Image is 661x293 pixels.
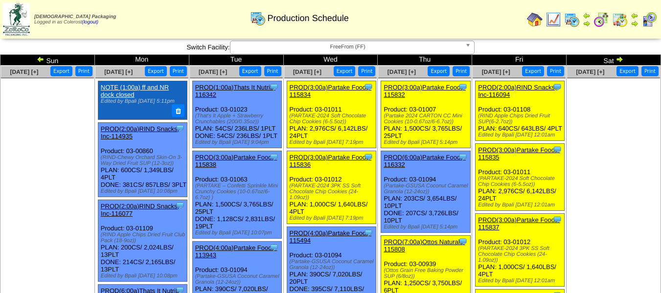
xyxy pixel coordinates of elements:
img: Tooltip [458,237,468,247]
button: Export [334,66,356,76]
div: (Ottos Grain Free Baking Powder SUP (6/8oz)) [384,268,470,279]
a: PROD(7:00a)Ottos Naturals-115808 [384,238,465,253]
img: calendarprod.gif [250,10,266,26]
img: Tooltip [552,215,562,225]
a: [DATE] [+] [199,68,227,75]
button: Print [75,66,92,76]
img: Tooltip [458,152,468,162]
div: (RIND-Chewy Orchard Skin-On 3-Way Dried Fruit SUP (12-3oz)) [101,155,187,166]
button: Export [428,66,450,76]
div: (RIND Apple Chips Dried Fruit Club Pack (18-9oz)) [101,232,187,244]
img: arrowleft.gif [583,12,591,20]
a: [DATE] [+] [576,68,604,75]
button: Print [264,66,281,76]
span: Logged in as Colerost [34,14,116,25]
a: (logout) [82,20,98,25]
a: PROD(4:00a)Partake Foods-113943 [195,244,277,259]
button: Print [453,66,470,76]
td: Thu [378,55,472,66]
button: Export [239,66,261,76]
img: arrowleft.gif [37,55,45,63]
a: [DATE] [+] [293,68,321,75]
a: [DATE] [+] [104,68,133,75]
button: Export [145,66,167,76]
img: Tooltip [364,152,373,162]
a: [DATE] [+] [387,68,416,75]
div: (PARTAKE-2024 3PK SS Soft Chocolate Chip Cookies (24-1.09oz)) [290,183,376,201]
div: (Partake-GSUSA Coconut Caramel Granola (12-24oz)) [384,183,470,195]
img: home.gif [527,12,543,27]
a: PROD(2:00a)RIND Snacks, Inc-114935 [101,125,179,140]
img: Tooltip [458,82,468,92]
div: Edited by Bpali [DATE] 7:19pm [290,215,376,221]
button: Print [358,66,375,76]
button: Print [641,66,659,76]
img: arrowright.gif [631,20,638,27]
img: Tooltip [269,152,279,162]
div: Product: 03-01108 PLAN: 640CS / 643LBS / 4PLT [476,81,565,141]
div: Product: 03-01007 PLAN: 1,500CS / 3,765LBS / 25PLT [381,81,470,148]
img: arrowright.gif [583,20,591,27]
span: Production Schedule [268,13,349,23]
div: Edited by Bpali [DATE] 5:14pm [384,224,470,230]
div: Product: 03-01012 PLAN: 1,000CS / 1,640LBS / 4PLT [476,214,565,287]
div: (That's It Apple + Strawberry Crunchables (200/0.35oz)) [195,113,281,125]
a: [DATE] [+] [482,68,510,75]
button: Print [547,66,564,76]
td: Sat [567,55,661,66]
div: Product: 03-00860 PLAN: 600CS / 1,349LBS / 4PLT DONE: 381CS / 857LBS / 3PLT [98,122,187,197]
a: PROD(3:00a)Partake Foods-115838 [195,154,277,168]
div: (Partake 2024 CARTON CC Mini Cookies (10-0.67oz/6-6.7oz)) [384,113,470,125]
button: Export [616,66,638,76]
a: [DATE] [+] [10,68,38,75]
img: Tooltip [175,201,185,210]
div: (Partake-GSUSA Coconut Caramel Granola (12-24oz)) [195,273,281,285]
div: (PARTAKE – Confetti Sprinkle Mini Crunchy Cookies (10-0.67oz/6-6.7oz) ) [195,183,281,201]
div: Product: 03-01109 PLAN: 200CS / 2,024LBS / 13PLT DONE: 214CS / 2,165LBS / 13PLT [98,200,187,281]
a: PROD(4:00a)Partake Foods-115494 [290,229,372,244]
button: Export [50,66,72,76]
div: Edited by Bpali [DATE] 10:07pm [195,230,281,236]
img: calendarinout.gif [612,12,628,27]
a: PROD(1:00a)Thats It Nutriti-116342 [195,84,275,98]
div: Edited by Bpali [DATE] 10:08pm [101,188,187,194]
button: Export [522,66,544,76]
div: (PARTAKE-2024 Soft Chocolate Chip Cookies (6-5.5oz)) [478,176,564,187]
div: Edited by Bpali [DATE] 5:14pm [384,139,470,145]
img: Tooltip [552,145,562,155]
a: PROD(3:00a)Partake Foods-115837 [478,216,560,231]
a: NOTE (1:00a) ff and NR dock closed [101,84,169,98]
td: Tue [189,55,283,66]
div: (Partake-GSUSA Coconut Caramel Granola (12-24oz)) [290,259,376,270]
td: Fri [472,55,567,66]
img: Tooltip [364,228,373,238]
div: Product: 03-01063 PLAN: 1,500CS / 3,765LBS / 25PLT DONE: 1,128CS / 2,831LBS / 19PLT [192,151,281,239]
img: Tooltip [552,82,562,92]
img: calendarprod.gif [564,12,580,27]
img: Tooltip [269,82,279,92]
div: Product: 03-01011 PLAN: 2,976CS / 6,142LBS / 24PLT [476,144,565,211]
img: calendarcustomer.gif [641,12,657,27]
div: Product: 03-01023 PLAN: 54CS / 236LBS / 1PLT DONE: 54CS / 236LBS / 1PLT [192,81,281,148]
span: FreeFrom (FF) [234,41,461,53]
button: Print [170,66,187,76]
img: calendarblend.gif [593,12,609,27]
a: PROD(3:00a)Partake Foods-115832 [384,84,466,98]
div: Product: 03-01094 PLAN: 203CS / 3,654LBS / 10PLT DONE: 207CS / 3,726LBS / 10PLT [381,151,470,233]
td: Wed [283,55,378,66]
img: Tooltip [175,123,185,133]
img: Tooltip [364,82,373,92]
div: Edited by Bpali [DATE] 12:01am [478,132,564,138]
a: PROD(3:00a)Partake Foods-115835 [478,146,560,161]
img: arrowleft.gif [631,12,638,20]
div: Edited by Bpali [DATE] 7:19pm [290,139,376,145]
div: (PARTAKE-2024 Soft Chocolate Chip Cookies (6-5.5oz)) [290,113,376,125]
div: Edited by Bpali [DATE] 12:01am [478,278,564,284]
img: arrowright.gif [615,55,623,63]
a: PROD(2:00a)RIND Snacks, Inc-116094 [478,84,556,98]
a: PROD(2:00a)RIND Snacks, Inc-116077 [101,203,179,217]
